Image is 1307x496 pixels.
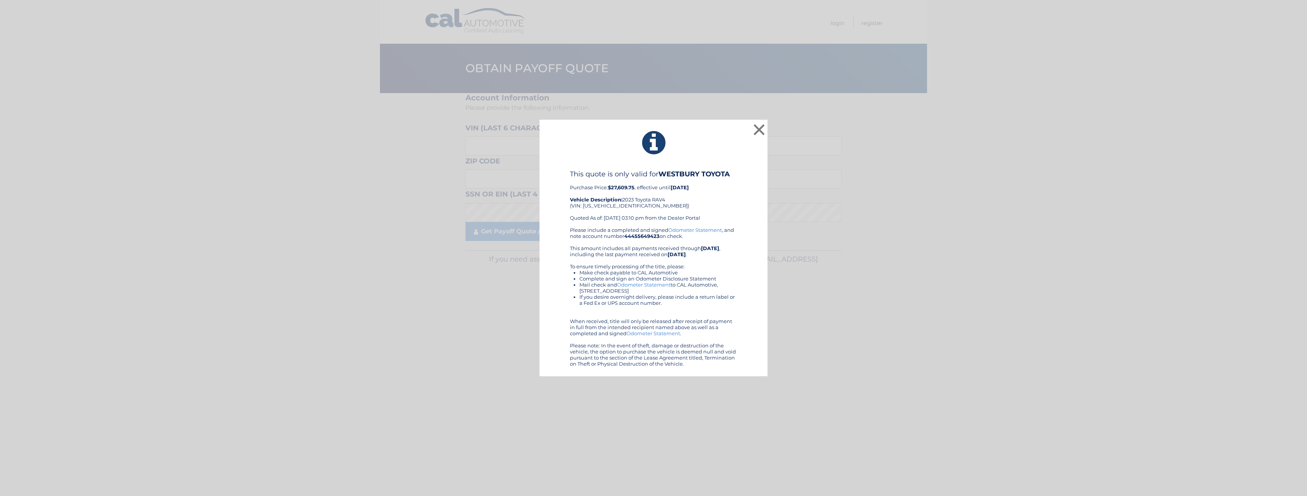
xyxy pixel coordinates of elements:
[570,170,737,227] div: Purchase Price: , effective until 2023 Toyota RAV4 (VIN: [US_VEHICLE_IDENTIFICATION_NUMBER]) Quot...
[579,269,737,276] li: Make check payable to CAL Automotive
[579,282,737,294] li: Mail check and to CAL Automotive, [STREET_ADDRESS]
[570,227,737,367] div: Please include a completed and signed , and note account number on check. This amount includes al...
[570,170,737,178] h4: This quote is only valid for
[608,184,635,190] b: $27,609.75
[668,227,722,233] a: Odometer Statement
[617,282,671,288] a: Odometer Statement
[658,170,730,178] b: WESTBURY TOYOTA
[579,294,737,306] li: If you desire overnight delivery, please include a return label or a Fed Ex or UPS account number.
[624,233,660,239] b: 44455649423
[701,245,719,251] b: [DATE]
[579,276,737,282] li: Complete and sign an Odometer Disclosure Statement
[671,184,689,190] b: [DATE]
[627,330,680,336] a: Odometer Statement
[570,196,622,203] strong: Vehicle Description:
[752,122,767,137] button: ×
[668,251,686,257] b: [DATE]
